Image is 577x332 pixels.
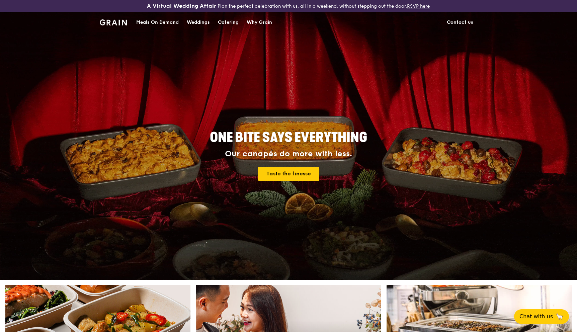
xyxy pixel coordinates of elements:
a: Weddings [183,12,214,32]
a: Why Grain [243,12,276,32]
span: 🦙 [556,313,564,321]
div: Our canapés do more with less. [168,149,409,159]
span: Chat with us [519,313,553,321]
div: Why Grain [247,12,272,32]
h3: A Virtual Wedding Affair [147,3,216,9]
span: ONE BITE SAYS EVERYTHING [210,130,367,146]
a: RSVP here [407,3,430,9]
a: Contact us [443,12,477,32]
div: Meals On Demand [136,12,179,32]
div: Plan the perfect celebration with us, all in a weekend, without stepping out the door. [96,3,481,9]
a: GrainGrain [100,12,127,32]
div: Catering [218,12,239,32]
a: Catering [214,12,243,32]
a: Taste the finesse [258,167,319,181]
button: Chat with us🦙 [514,309,569,324]
img: Grain [100,19,127,25]
div: Weddings [187,12,210,32]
